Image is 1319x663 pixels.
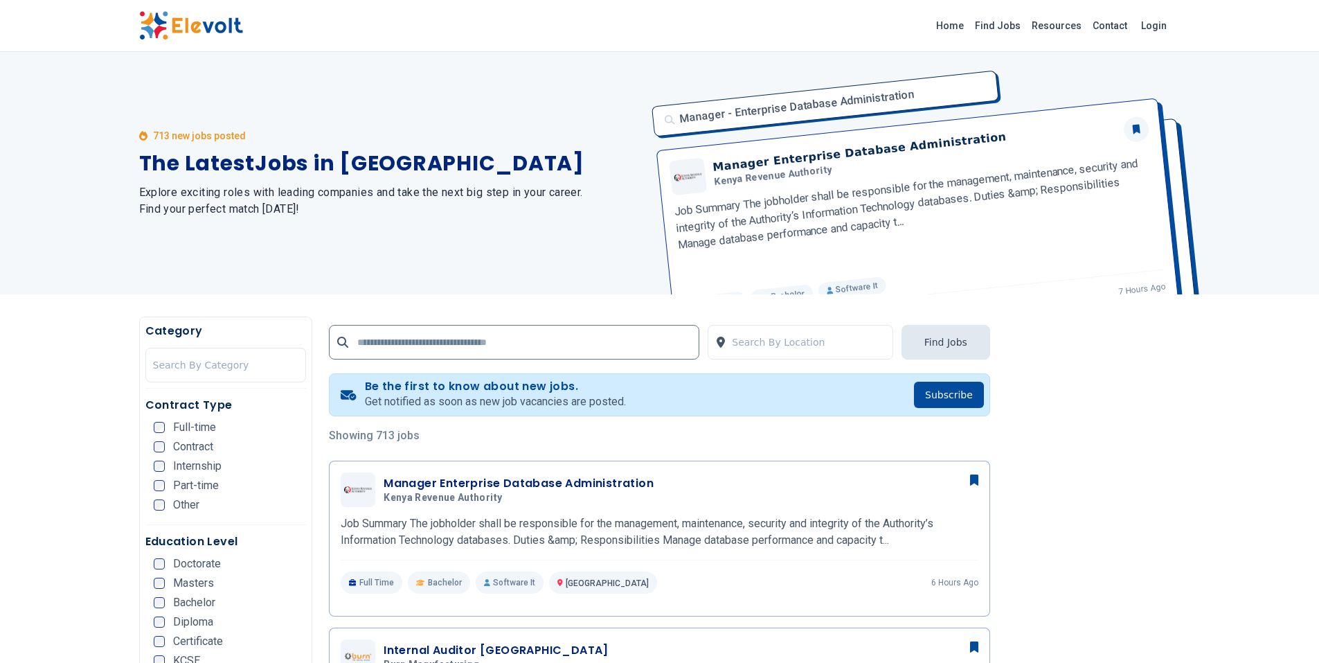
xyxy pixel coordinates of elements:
input: Other [154,500,165,511]
input: Part-time [154,480,165,491]
img: Kenya Revenue Authority [344,486,372,493]
h2: Explore exciting roles with leading companies and take the next big step in your career. Find you... [139,184,643,218]
input: Contract [154,441,165,452]
button: Find Jobs [901,325,990,360]
span: Doctorate [173,558,221,569]
span: [GEOGRAPHIC_DATA] [566,578,649,588]
p: Get notified as soon as new job vacancies are posted. [365,394,626,410]
button: Subscribe [914,382,984,408]
span: Certificate [173,636,223,647]
a: Contact [1087,15,1133,37]
input: Bachelor [154,597,165,608]
p: Software It [476,572,544,594]
p: Showing 713 jobs [329,427,990,444]
input: Masters [154,578,165,589]
span: Contract [173,441,213,452]
input: Doctorate [154,558,165,569]
h1: The Latest Jobs in [GEOGRAPHIC_DATA] [139,151,643,176]
span: Other [173,500,199,511]
h5: Education Level [145,533,307,550]
a: Login [1133,12,1175,39]
span: Bachelor [428,577,462,588]
span: Bachelor [173,597,215,608]
img: Elevolt [139,11,243,40]
input: Full-time [154,422,165,433]
a: Resources [1026,15,1087,37]
p: Full Time [341,572,402,594]
img: Burn Manufacturing [344,652,372,661]
input: Internship [154,461,165,472]
p: 6 hours ago [931,577,978,588]
a: Home [931,15,969,37]
h3: Internal Auditor [GEOGRAPHIC_DATA] [384,642,609,659]
span: Diploma [173,617,213,628]
h4: Be the first to know about new jobs. [365,380,626,394]
h5: Category [145,323,307,339]
span: Part-time [173,480,219,491]
span: Masters [173,578,214,589]
p: 713 new jobs posted [153,129,246,143]
span: Full-time [173,422,216,433]
span: Internship [173,461,222,472]
h5: Contract Type [145,397,307,414]
h3: Manager Enterprise Database Administration [384,475,654,492]
a: Kenya Revenue AuthorityManager Enterprise Database AdministrationKenya Revenue AuthorityJob Summa... [341,472,978,594]
input: Certificate [154,636,165,647]
span: Kenya Revenue Authority [384,492,502,504]
p: Job Summary The jobholder shall be responsible for the management, maintenance, security and inte... [341,515,978,549]
a: Find Jobs [969,15,1026,37]
input: Diploma [154,617,165,628]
